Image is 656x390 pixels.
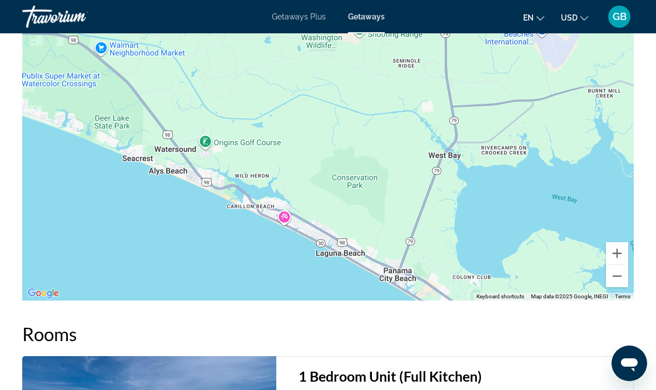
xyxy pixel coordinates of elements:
a: Getaways Plus [272,12,326,21]
button: Keyboard shortcuts [476,293,524,301]
button: Zoom in [606,242,628,264]
button: Change currency [561,9,588,26]
span: en [523,13,534,22]
button: Change language [523,9,544,26]
button: Zoom out [606,265,628,287]
a: Getaways [348,12,385,21]
h3: 1 Bedroom Unit (Full Kitchen) [299,368,622,384]
span: USD [561,13,578,22]
span: GB [613,11,627,22]
a: Travorium [22,2,133,31]
span: Map data ©2025 Google, INEGI [531,293,608,299]
a: Terms (opens in new tab) [615,293,630,299]
h2: Rooms [22,323,634,345]
button: User Menu [605,5,634,28]
a: Open this area in Google Maps (opens a new window) [25,286,62,301]
iframe: Button to launch messaging window [612,346,647,381]
img: Google [25,286,62,301]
